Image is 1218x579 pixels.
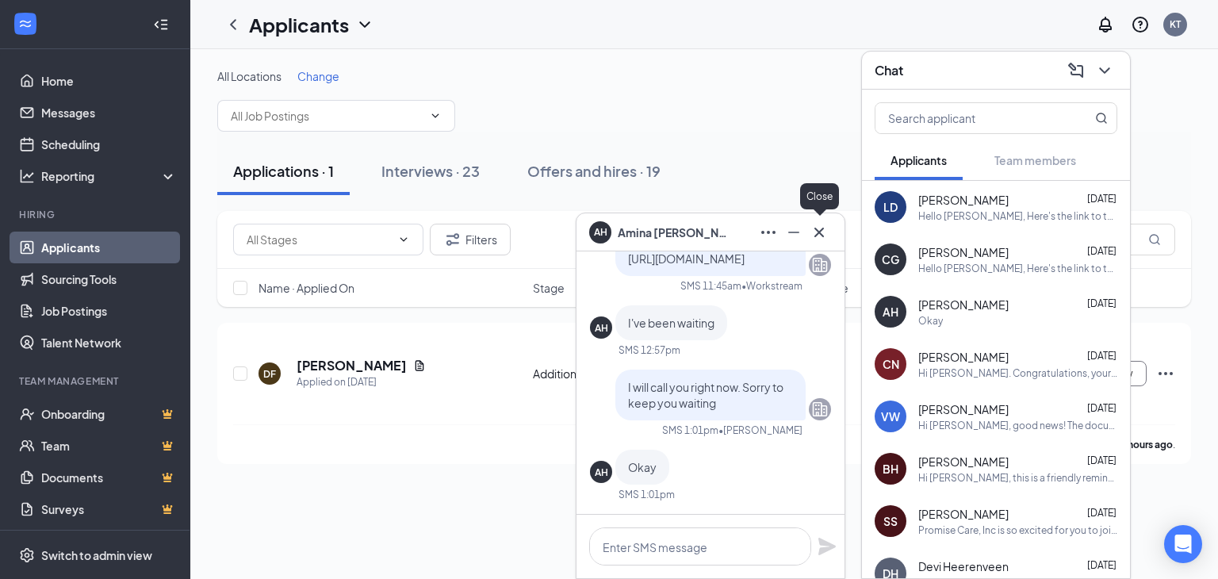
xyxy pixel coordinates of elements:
[1131,15,1150,34] svg: QuestionInfo
[259,280,354,296] span: Name · Applied On
[800,183,839,209] div: Close
[19,208,174,221] div: Hiring
[759,223,778,242] svg: Ellipses
[41,295,177,327] a: Job Postings
[41,65,177,97] a: Home
[918,419,1117,432] div: Hi [PERSON_NAME], good news! The document signature request for Promise Care, Inc - CNA - Apple V...
[891,153,947,167] span: Applicants
[41,232,177,263] a: Applicants
[883,356,899,372] div: CN
[595,466,608,479] div: AH
[1164,525,1202,563] div: Open Intercom Messenger
[994,153,1076,167] span: Team members
[918,558,1009,574] span: Devi Heerenveen
[883,199,898,215] div: LD
[918,297,1009,313] span: [PERSON_NAME]
[918,454,1009,470] span: [PERSON_NAME]
[810,223,829,242] svg: Cross
[918,262,1117,275] div: Hello [PERSON_NAME], Here's the link to the Join w/google meets virtual meeting [DATE][DATE]. We ...
[875,62,903,79] h3: Chat
[19,168,35,184] svg: Analysis
[718,424,802,437] span: • [PERSON_NAME]
[41,263,177,295] a: Sourcing Tools
[443,230,462,249] svg: Filter
[1148,233,1161,246] svg: MagnifyingGlass
[918,506,1009,522] span: [PERSON_NAME]
[595,321,608,335] div: AH
[918,349,1009,365] span: [PERSON_NAME]
[41,430,177,462] a: TeamCrown
[881,408,900,424] div: VW
[618,224,729,241] span: Amina [PERSON_NAME]
[1156,364,1175,383] svg: Ellipses
[1087,193,1116,205] span: [DATE]
[918,314,943,328] div: Okay
[784,223,803,242] svg: Minimize
[19,547,35,563] svg: Settings
[533,366,665,382] div: Additional Information
[662,424,718,437] div: SMS 1:01pm
[247,231,391,248] input: All Stages
[680,279,741,293] div: SMS 11:45am
[430,224,511,255] button: Filter Filters
[1087,350,1116,362] span: [DATE]
[41,493,177,525] a: SurveysCrown
[883,513,898,529] div: SS
[1067,61,1086,80] svg: ComposeMessage
[628,460,657,474] span: Okay
[619,343,680,357] div: SMS 12:57pm
[1095,61,1114,80] svg: ChevronDown
[224,15,243,34] svg: ChevronLeft
[297,374,426,390] div: Applied on [DATE]
[918,192,1009,208] span: [PERSON_NAME]
[1096,15,1115,34] svg: Notifications
[741,279,802,293] span: • Workstream
[918,366,1117,380] div: Hi [PERSON_NAME]. Congratulations, your meeting with Promise Care, Inc for Caregiver/Home Health ...
[19,374,174,388] div: Team Management
[918,523,1117,537] div: Promise Care, Inc is so excited for you to join our team! Do you know anyone else who might be in...
[628,380,783,410] span: I will call you right now. Sorry to keep you waiting
[883,304,898,320] div: AH
[429,109,442,122] svg: ChevronDown
[875,103,1063,133] input: Search applicant
[297,69,339,83] span: Change
[41,168,178,184] div: Reporting
[883,461,898,477] div: BH
[1087,559,1116,571] span: [DATE]
[918,401,1009,417] span: [PERSON_NAME]
[381,161,480,181] div: Interviews · 23
[1087,402,1116,414] span: [DATE]
[153,17,169,33] svg: Collapse
[918,244,1009,260] span: [PERSON_NAME]
[249,11,349,38] h1: Applicants
[1095,112,1108,125] svg: MagnifyingGlass
[628,316,714,330] span: I've been waiting
[1170,17,1181,31] div: KT
[1087,297,1116,309] span: [DATE]
[355,15,374,34] svg: ChevronDown
[41,128,177,160] a: Scheduling
[41,97,177,128] a: Messages
[41,462,177,493] a: DocumentsCrown
[233,161,334,181] div: Applications · 1
[1087,454,1116,466] span: [DATE]
[1087,245,1116,257] span: [DATE]
[41,398,177,430] a: OnboardingCrown
[619,488,675,501] div: SMS 1:01pm
[1087,507,1116,519] span: [DATE]
[1092,58,1117,83] button: ChevronDown
[810,400,829,419] svg: Company
[231,107,423,125] input: All Job Postings
[1063,58,1089,83] button: ComposeMessage
[413,359,426,372] svg: Document
[41,547,152,563] div: Switch to admin view
[297,357,407,374] h5: [PERSON_NAME]
[818,537,837,556] svg: Plane
[882,251,899,267] div: CG
[217,69,282,83] span: All Locations
[263,367,276,381] div: DF
[781,220,806,245] button: Minimize
[806,220,832,245] button: Cross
